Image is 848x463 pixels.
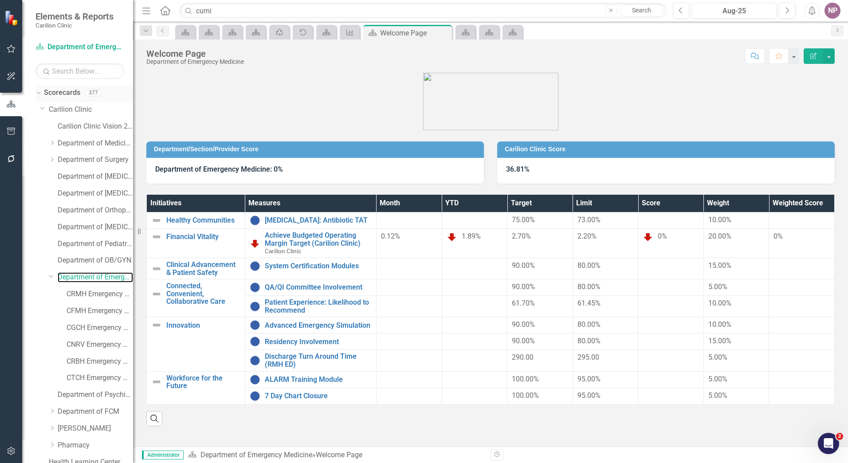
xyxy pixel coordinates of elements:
[200,451,312,459] a: Department of Emergency Medicine
[151,320,162,330] img: Not Defined
[577,261,601,270] span: 80.00%
[577,283,601,291] span: 80.00%
[35,42,124,52] a: Department of Emergency Medicine
[462,232,481,240] span: 1.89%
[577,375,601,383] span: 95.00%
[49,105,133,115] a: Carilion Clinic
[245,371,376,388] td: Double-Click to Edit Right Click for Context Menu
[245,334,376,350] td: Double-Click to Edit Right Click for Context Menu
[512,320,535,329] span: 90.00%
[836,433,843,440] span: 2
[58,272,133,283] a: Department of Emergency Medicine
[512,337,535,345] span: 90.00%
[512,232,531,240] span: 2.70%
[265,338,372,346] a: Residency Involvement
[250,261,260,271] img: No Information
[151,377,162,387] img: Not Defined
[67,340,133,350] a: CNRV Emergency Medicine
[265,322,372,330] a: Advanced Emergency Simulation
[58,407,133,417] a: Department of FCM
[423,73,558,130] img: carilion%20clinic%20logo%202.0.png
[44,88,80,98] a: Scorecards
[147,371,245,404] td: Double-Click to Edit Right Click for Context Menu
[188,450,484,460] div: »
[708,375,727,383] span: 5.00%
[577,320,601,329] span: 80.00%
[58,155,133,165] a: Department of Surgery
[166,374,240,390] a: Workforce for the Future
[824,3,840,19] div: NP
[506,165,530,173] strong: 36.81%
[577,337,601,345] span: 80.00%
[512,261,535,270] span: 90.00%
[67,289,133,299] a: CRMH Emergency Medicine
[643,231,653,242] img: Below Plan
[35,22,114,29] small: Carilion Clinic
[265,298,372,314] a: Patient Experience: Likelihood to Recommend
[316,451,362,459] div: Welcome Page
[147,258,245,279] td: Double-Click to Edit Right Click for Context Menu
[245,317,376,334] td: Double-Click to Edit Right Click for Context Menu
[577,353,599,361] span: 295.00
[265,392,372,400] a: 7 Day Chart Closure
[146,59,244,65] div: Department of Emergency Medicine
[695,6,773,16] div: Aug-25
[85,89,102,97] div: 377
[380,27,450,39] div: Welcome Page
[577,299,601,307] span: 61.45%
[265,262,372,270] a: System Certification Modules
[250,391,260,401] img: No Information
[147,229,245,258] td: Double-Click to Edit Right Click for Context Menu
[166,233,240,241] a: Financial Vitality
[265,353,372,368] a: Discharge Turn Around Time (RMH ED)
[35,63,124,79] input: Search Below...
[58,172,133,182] a: Department of [MEDICAL_DATA]
[265,376,372,384] a: ALARM Training Module
[147,212,245,229] td: Double-Click to Edit Right Click for Context Menu
[58,138,133,149] a: Department of Medicine
[658,232,667,240] span: 0%
[245,279,376,296] td: Double-Click to Edit Right Click for Context Menu
[250,355,260,366] img: No Information
[245,212,376,229] td: Double-Click to Edit Right Click for Context Menu
[67,373,133,383] a: CTCH Emergency Medicine
[505,146,830,153] h3: Carilion Clinic Score
[58,205,133,216] a: Department of Orthopaedics
[151,289,162,299] img: Not Defined
[151,263,162,274] img: Not Defined
[708,216,731,224] span: 10.00%
[58,390,133,400] a: Department of Psychiatry
[265,231,372,247] a: Achieve Budgeted Operating Margin Target (Carilion Clinic)
[620,4,664,17] a: Search
[58,222,133,232] a: Department of [MEDICAL_DATA]
[250,215,260,226] img: No Information
[58,239,133,249] a: Department of Pediatrics
[773,232,783,240] span: 0%
[512,283,535,291] span: 90.00%
[147,279,245,317] td: Double-Click to Edit Right Click for Context Menu
[250,282,260,293] img: No Information
[250,336,260,347] img: No Information
[818,433,839,454] iframe: Intercom live chat
[265,247,301,255] span: Carilion Clinic
[512,299,535,307] span: 61.70%
[692,3,777,19] button: Aug-25
[245,350,376,371] td: Double-Click to Edit Right Click for Context Menu
[245,258,376,279] td: Double-Click to Edit Right Click for Context Menu
[166,261,240,276] a: Clinical Advancement & Patient Safety
[58,255,133,266] a: Department of OB/GYN
[142,451,184,459] span: Administrator
[151,231,162,242] img: Not Defined
[250,301,260,312] img: No Information
[708,337,731,345] span: 15.00%
[577,391,601,400] span: 95.00%
[155,165,283,173] strong: Department of Emergency Medicine: 0%
[180,3,666,19] input: Search ClearPoint...
[67,357,133,367] a: CRBH Emergency Medicine
[708,320,731,329] span: 10.00%
[577,232,597,240] span: 2.20%
[166,322,240,330] a: Innovation
[67,306,133,316] a: CFMH Emergency Medicine
[250,238,260,249] img: Below Plan
[512,216,535,224] span: 75.00%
